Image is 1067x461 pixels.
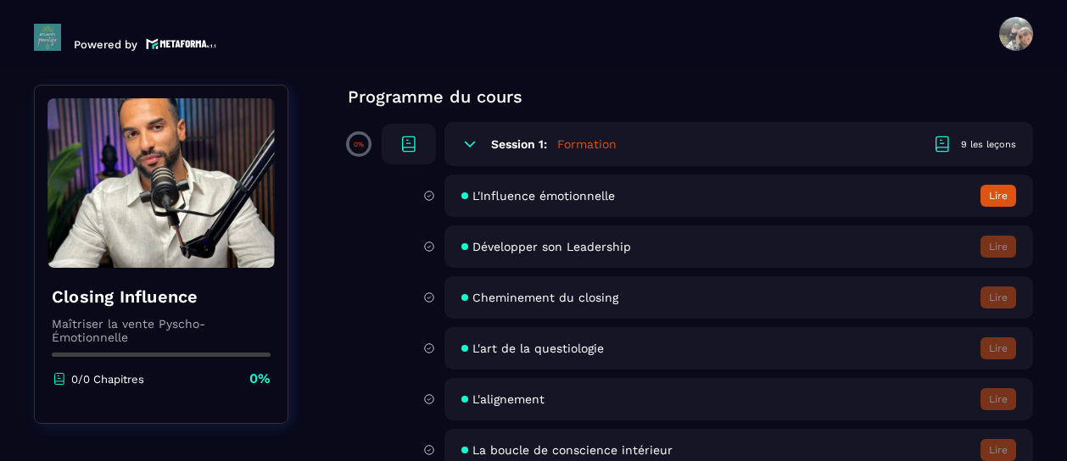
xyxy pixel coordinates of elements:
[980,388,1016,410] button: Lire
[980,337,1016,359] button: Lire
[472,342,604,355] span: L'art de la questiologie
[34,24,61,51] img: logo-branding
[980,236,1016,258] button: Lire
[980,286,1016,308] button: Lire
[47,98,275,268] img: banner
[71,373,144,386] p: 0/0 Chapitres
[472,291,618,304] span: Cheminement du closing
[472,443,673,457] span: La boucle de conscience intérieur
[74,38,137,51] p: Powered by
[961,138,1016,151] div: 9 les leçons
[354,141,364,148] p: 0%
[491,137,547,151] h6: Session 1:
[472,392,545,406] span: L'alignement
[52,285,271,308] h4: Closing Influence
[249,369,271,388] p: 0%
[980,439,1016,461] button: Lire
[348,85,1033,108] p: Programme du cours
[472,240,631,253] span: Développer son Leadership
[472,189,615,203] span: L'Influence émotionnelle
[146,36,217,51] img: logo
[557,136,617,153] h5: Formation
[52,317,271,344] p: Maîtriser la vente Pyscho-Émotionnelle
[980,185,1016,207] button: Lire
